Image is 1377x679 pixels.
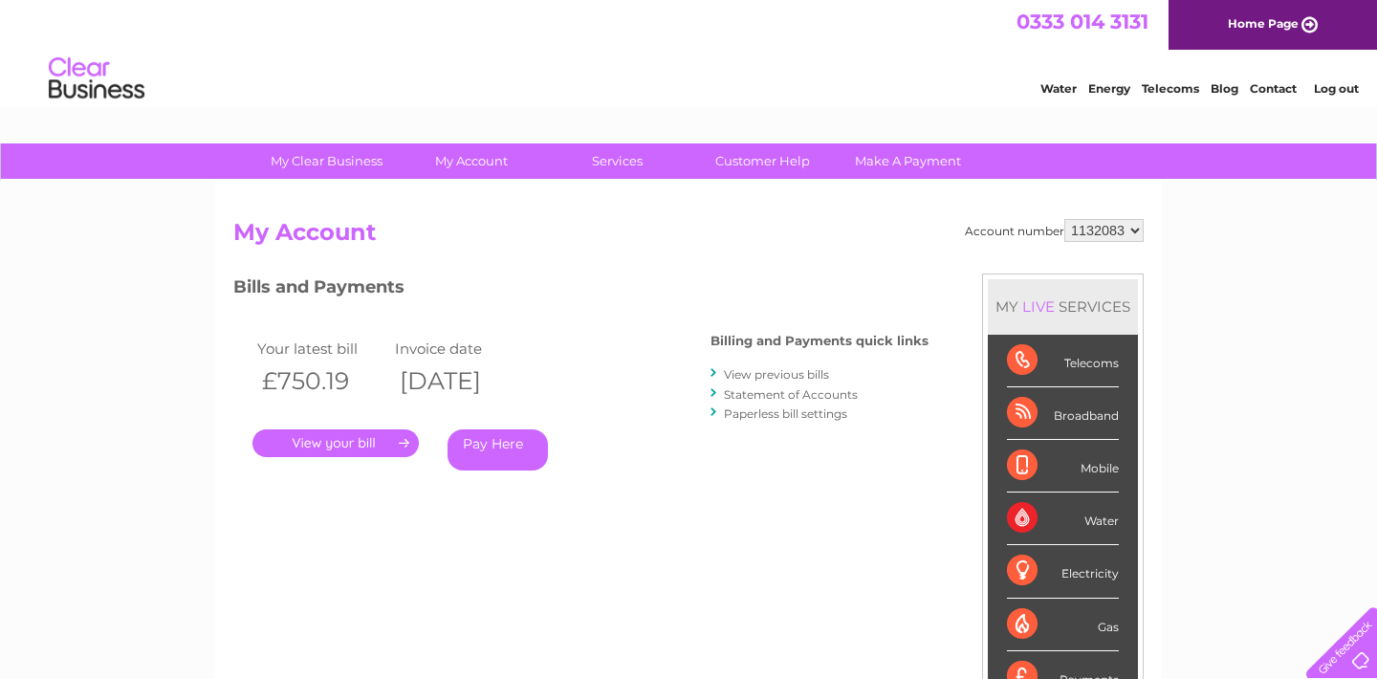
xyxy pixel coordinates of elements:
div: Electricity [1007,545,1119,598]
div: Gas [1007,599,1119,651]
a: View previous bills [724,367,829,382]
th: [DATE] [390,361,528,401]
th: £750.19 [252,361,390,401]
a: Energy [1088,81,1130,96]
div: LIVE [1018,297,1059,316]
img: logo.png [48,50,145,108]
a: Contact [1250,81,1297,96]
div: Clear Business is a trading name of Verastar Limited (registered in [GEOGRAPHIC_DATA] No. 3667643... [238,11,1142,93]
div: MY SERVICES [988,279,1138,334]
div: Account number [965,219,1144,242]
h3: Bills and Payments [233,274,929,307]
a: Customer Help [684,143,841,179]
h2: My Account [233,219,1144,255]
a: My Clear Business [248,143,405,179]
a: Telecoms [1142,81,1199,96]
div: Water [1007,493,1119,545]
a: Blog [1211,81,1238,96]
a: . [252,429,419,457]
div: Telecoms [1007,335,1119,387]
a: Services [538,143,696,179]
a: Statement of Accounts [724,387,858,402]
a: Water [1040,81,1077,96]
a: My Account [393,143,551,179]
td: Invoice date [390,336,528,361]
td: Your latest bill [252,336,390,361]
div: Broadband [1007,387,1119,440]
a: Paperless bill settings [724,406,847,421]
a: 0333 014 3131 [1016,10,1148,33]
div: Mobile [1007,440,1119,493]
h4: Billing and Payments quick links [710,334,929,348]
a: Make A Payment [829,143,987,179]
a: Log out [1314,81,1359,96]
a: Pay Here [448,429,548,471]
